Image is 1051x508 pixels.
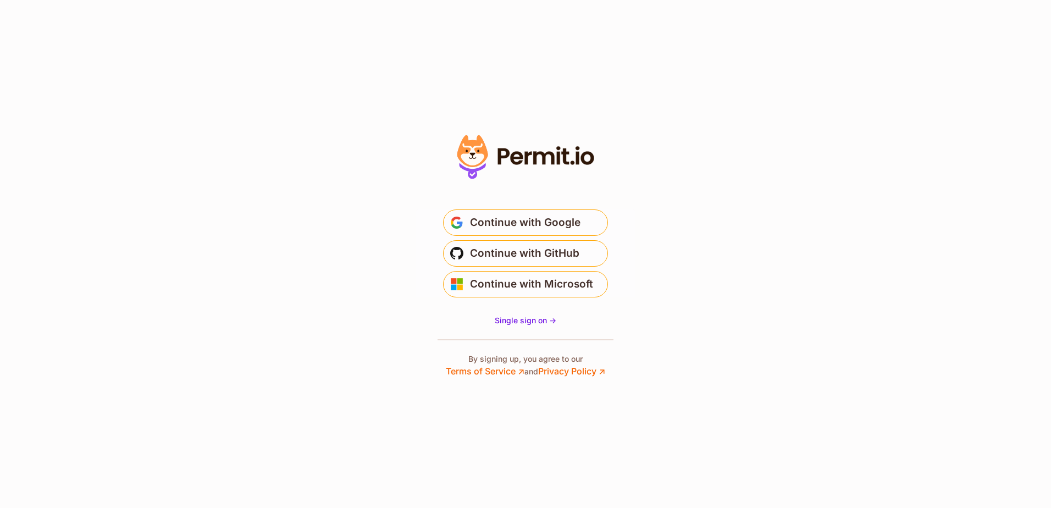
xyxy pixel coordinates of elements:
button: Continue with Google [443,209,608,236]
span: Single sign on -> [495,316,556,325]
a: Single sign on -> [495,315,556,326]
button: Continue with GitHub [443,240,608,267]
button: Continue with Microsoft [443,271,608,297]
a: Terms of Service ↗ [446,366,524,377]
span: Continue with Microsoft [470,275,593,293]
p: By signing up, you agree to our and [446,354,605,378]
span: Continue with GitHub [470,245,579,262]
a: Privacy Policy ↗ [538,366,605,377]
span: Continue with Google [470,214,580,231]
